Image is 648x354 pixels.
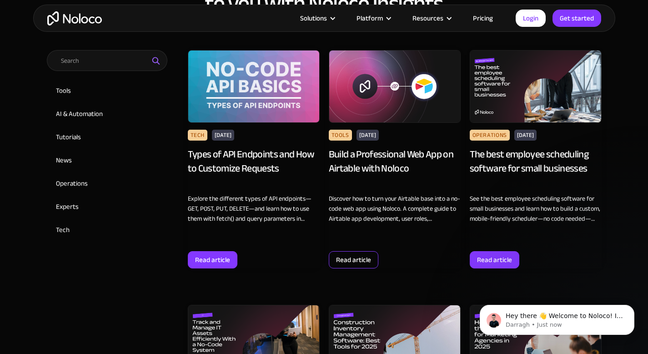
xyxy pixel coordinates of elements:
a: Get started [553,10,601,27]
a: The best employee scheduling software for small businessesOperations[DATE]The best employee sched... [470,50,602,268]
div: Types of API Endpoints and How to Customize Requests [188,147,320,189]
input: Search [47,50,167,71]
div: Read article [336,254,371,266]
a: Pricing [462,12,504,24]
div: Operations [470,130,510,141]
div: Explore the different types of API endpoints—GET, POST, PUT, DELETE—and learn how to use them wit... [188,194,320,224]
img: The best employee scheduling software for small businesses [470,50,602,123]
div: The best employee scheduling software for small businesses [470,147,602,189]
div: Build a Professional Web App on Airtable with Noloco [329,147,461,189]
div: [DATE] [357,130,379,141]
div: Tech [188,130,208,141]
div: Solutions [289,12,345,24]
div: Platform [357,12,383,24]
div: See the best employee scheduling software for small businesses and learn how to build a custom, m... [470,194,602,224]
a: Tools[DATE]Build a Professional Web App on Airtable with NolocoDiscover how to turn your Airtable... [329,50,461,268]
a: Login [516,10,546,27]
div: Resources [401,12,462,24]
div: Solutions [300,12,327,24]
div: Read article [195,254,230,266]
div: Tools [329,130,352,141]
div: [DATE] [212,130,234,141]
div: [DATE] [514,130,537,141]
div: Read article [477,254,512,266]
div: Resources [412,12,443,24]
a: home [47,11,102,25]
div: Platform [345,12,401,24]
a: Tech[DATE]Types of API Endpoints and How to Customize RequestsExplore the different types of API ... [188,50,320,268]
div: Discover how to turn your Airtable base into a no-code web app using Noloco. A complete guide to ... [329,194,461,224]
iframe: Intercom notifications message [466,286,648,349]
form: Email Form 2 [47,50,179,240]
